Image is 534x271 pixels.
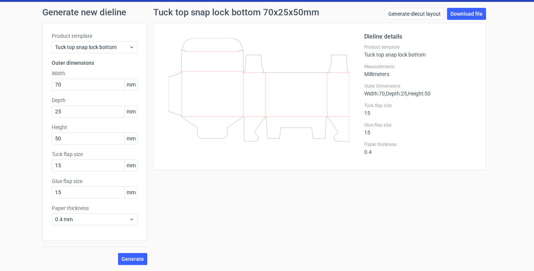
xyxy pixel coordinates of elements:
label: Depth [52,97,138,104]
div: 15 [364,103,477,116]
div: Tuck top snap lock bottom [364,44,477,58]
button: Generate [118,253,147,265]
label: Product template [364,44,477,50]
label: Glue flap size [364,122,477,128]
div: Millimeters [364,64,477,77]
label: Height [52,124,138,131]
span: Generate [121,256,144,262]
span: Tuck top snap lock bottom [55,43,129,51]
span: 0.4 mm [55,216,129,223]
a: Generate diecut layout [385,8,444,20]
h1: Generate new dieline [42,8,492,17]
span: mm [124,160,138,171]
label: Paper thickness [52,204,138,212]
h1: Tuck top snap lock bottom 70x25x50mm [153,8,319,17]
div: 0.4 [364,141,477,155]
span: mm [124,133,138,144]
span: , Height : 50 [407,91,431,97]
label: Product template [52,32,138,40]
label: Measurements [364,64,477,70]
h2: Dieline details [364,32,477,41]
span: , Depth : 25 [385,91,407,97]
span: mm [124,106,138,117]
span: mm [124,79,138,90]
h3: Outer dimensions [52,59,138,67]
label: Glue flap size [52,177,138,185]
div: 15 [364,122,477,135]
label: Tuck flap size [364,103,477,109]
label: Width [52,70,138,77]
span: mm [124,187,138,198]
label: Outer Dimensions [364,83,477,89]
label: Paper thickness [364,141,477,147]
a: Download file [447,8,486,20]
span: Width : 70 [364,91,385,97]
label: Tuck flap size [52,150,138,158]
